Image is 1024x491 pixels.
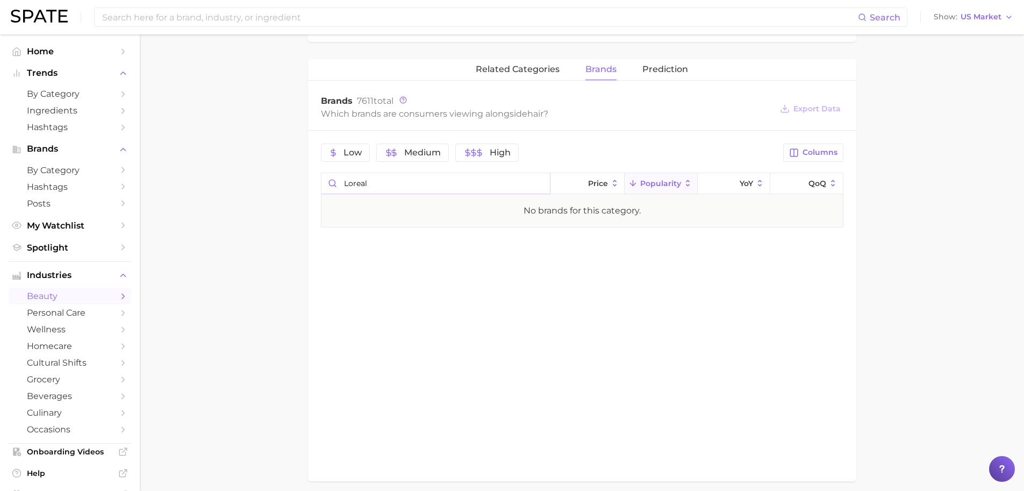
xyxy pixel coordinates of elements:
span: beauty [27,291,113,301]
button: YoY [698,173,770,194]
span: YoY [740,179,753,188]
a: Help [9,465,131,481]
span: Hashtags [27,122,113,132]
a: beauty [9,288,131,304]
span: homecare [27,341,113,351]
a: Hashtags [9,119,131,136]
span: Export Data [793,104,841,113]
a: culinary [9,404,131,421]
span: cultural shifts [27,358,113,368]
span: Posts [27,198,113,209]
span: Price [588,179,608,188]
div: No brands for this category. [524,204,641,217]
span: grocery [27,374,113,385]
a: grocery [9,371,131,388]
a: Posts [9,195,131,212]
button: Columns [783,144,843,162]
span: brands [585,65,617,74]
span: Onboarding Videos [27,447,113,457]
a: homecare [9,338,131,354]
span: US Market [961,14,1001,20]
a: Hashtags [9,179,131,195]
span: 7611 [357,96,374,106]
button: Trends [9,65,131,81]
span: Popularity [640,179,681,188]
span: Prediction [642,65,688,74]
span: by Category [27,165,113,175]
span: total [357,96,393,106]
span: personal care [27,308,113,318]
a: cultural shifts [9,354,131,371]
a: by Category [9,86,131,102]
span: Spotlight [27,243,113,253]
span: Home [27,46,113,56]
span: Help [27,468,113,478]
a: Home [9,43,131,60]
span: by Category [27,89,113,99]
a: beverages [9,388,131,404]
a: personal care [9,304,131,321]
button: ShowUS Market [931,10,1016,24]
span: Medium [404,148,441,157]
span: Industries [27,271,113,280]
span: beverages [27,391,113,401]
span: High [490,148,511,157]
span: culinary [27,408,113,418]
span: QoQ [808,179,826,188]
span: Ingredients [27,105,113,116]
span: wellness [27,324,113,335]
span: Brands [321,96,353,106]
a: Spotlight [9,239,131,256]
a: My Watchlist [9,217,131,234]
span: hair [527,109,543,119]
span: My Watchlist [27,220,113,231]
span: Brands [27,144,113,154]
a: Ingredients [9,102,131,119]
input: Search in hair [321,173,550,194]
span: occasions [27,424,113,435]
img: SPATE [11,10,68,23]
button: Popularity [625,173,698,194]
a: by Category [9,162,131,179]
a: occasions [9,421,131,438]
span: Search [870,12,900,23]
div: Which brands are consumers viewing alongside ? [321,106,772,121]
input: Search here for a brand, industry, or ingredient [101,8,858,26]
button: Price [550,173,625,194]
button: Export Data [777,101,843,116]
button: QoQ [770,173,843,194]
span: Hashtags [27,182,113,192]
button: Brands [9,141,131,157]
span: Show [934,14,957,20]
button: Industries [9,267,131,283]
a: wellness [9,321,131,338]
a: Onboarding Videos [9,444,131,460]
span: Columns [803,148,837,157]
span: Low [343,148,362,157]
span: related categories [476,65,560,74]
span: Trends [27,68,113,78]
